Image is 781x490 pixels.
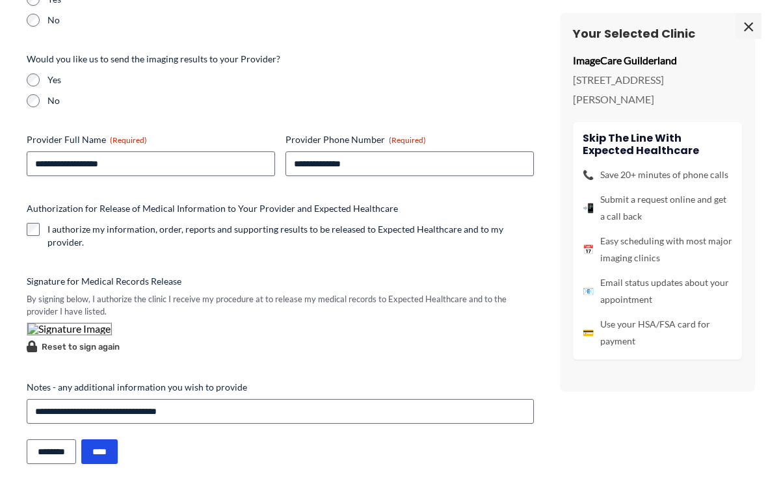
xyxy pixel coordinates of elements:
span: × [735,13,761,39]
span: (Required) [110,135,147,145]
span: 📲 [583,200,594,216]
span: 📧 [583,283,594,300]
h4: Skip the line with Expected Healthcare [583,132,732,157]
label: No [47,94,534,107]
span: 💳 [583,324,594,341]
p: [STREET_ADDRESS][PERSON_NAME] [573,70,742,109]
li: Submit a request online and get a call back [583,191,732,225]
label: I authorize my information, order, reports and supporting results to be released to Expected Heal... [47,223,534,249]
li: Use your HSA/FSA card for payment [583,316,732,350]
legend: Would you like us to send the imaging results to your Provider? [27,53,280,66]
span: 📞 [583,166,594,183]
span: 📅 [583,241,594,258]
label: Notes - any additional information you wish to provide [27,381,534,394]
img: Signature Image [27,322,112,335]
label: Provider Phone Number [285,133,534,146]
span: (Required) [389,135,426,145]
button: Reset to sign again [27,339,120,354]
label: Signature for Medical Records Release [27,275,534,288]
legend: Authorization for Release of Medical Information to Your Provider and Expected Healthcare [27,202,398,215]
li: Email status updates about your appointment [583,274,732,308]
div: By signing below, I authorize the clinic I receive my procedure at to release my medical records ... [27,293,534,317]
li: Save 20+ minutes of phone calls [583,166,732,183]
label: Yes [47,73,534,86]
label: No [47,14,275,27]
p: ImageCare Guilderland [573,51,742,70]
label: Provider Full Name [27,133,275,146]
h3: Your Selected Clinic [573,26,742,41]
li: Easy scheduling with most major imaging clinics [583,233,732,266]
